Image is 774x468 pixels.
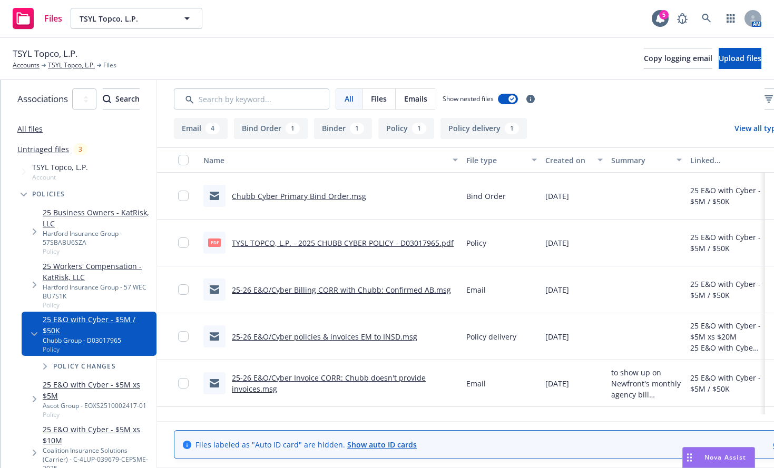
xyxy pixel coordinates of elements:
[17,144,69,155] a: Untriaged files
[466,237,486,248] span: Policy
[178,378,189,389] input: Toggle Row Selected
[32,173,88,182] span: Account
[43,424,152,446] a: 25 E&O with Cyber - $5M xs $10M
[8,4,66,33] a: Files
[545,331,569,342] span: [DATE]
[607,147,686,173] button: Summary
[205,123,220,134] div: 4
[505,123,519,134] div: 1
[232,373,426,394] a: 25-26 E&O/Cyber Invoice CORR: Chubb doesn't provide invoices.msg
[13,47,77,61] span: TSYL Topco, L.P.
[43,401,152,410] div: Ascot Group - EOXS2510002417-01
[43,229,152,247] div: Hartford Insurance Group - 57SBABU6SZA
[412,123,426,134] div: 1
[80,13,171,24] span: TSYL Topco, L.P.
[704,453,746,462] span: Nova Assist
[371,93,387,104] span: Files
[404,93,427,104] span: Emails
[232,238,454,248] a: TYSL TOPCO, L.P. - 2025 CHUBB CYBER POLICY - D03017965.pdf
[545,237,569,248] span: [DATE]
[719,53,761,63] span: Upload files
[48,61,95,70] a: TSYL Topco, L.P.
[32,191,65,197] span: Policies
[195,439,417,450] span: Files labeled as "Auto ID card" are hidden.
[13,61,40,70] a: Accounts
[644,53,712,63] span: Copy logging email
[286,123,300,134] div: 1
[43,410,152,419] span: Policy
[43,314,152,336] a: 25 E&O with Cyber - $5M / $50K
[720,8,741,29] a: Switch app
[174,118,228,139] button: Email
[690,414,761,436] div: 25 E&O with Cyber - $5M xs $15M
[232,332,417,342] a: 25-26 E&O/Cyber policies & invoices EM to INSD.msg
[32,162,88,173] span: TSYL Topco, L.P.
[690,372,761,394] div: 25 E&O with Cyber - $5M / $50K
[53,363,116,370] span: Policy changes
[178,284,189,295] input: Toggle Row Selected
[659,10,669,19] div: 5
[545,155,591,166] div: Created on
[178,237,189,248] input: Toggle Row Selected
[690,320,761,342] div: 25 E&O with Cyber - $5M xs $20M
[378,118,434,139] button: Policy
[682,447,755,468] button: Nova Assist
[43,345,152,354] span: Policy
[43,247,152,256] span: Policy
[672,8,693,29] a: Report a Bug
[347,440,417,450] a: Show auto ID cards
[545,191,569,202] span: [DATE]
[232,285,451,295] a: 25-26 E&O/Cyber Billing CORR with Chubb: Confirmed AB.msg
[350,123,364,134] div: 1
[43,283,152,301] div: Hartford Insurance Group - 57 WEC BU7S1K
[43,379,152,401] a: 25 E&O with Cyber - $5M xs $5M
[683,447,696,467] div: Drag to move
[43,336,152,345] div: Chubb Group - D03017965
[466,155,525,166] div: File type
[203,155,446,166] div: Name
[545,378,569,389] span: [DATE]
[73,143,87,155] div: 3
[43,207,152,229] a: 25 Business Owners - KatRisk, LLC
[103,88,140,109] button: SearchSearch
[440,118,527,139] button: Policy delivery
[690,342,761,353] div: 25 E&O with Cyber - $5M xs $15M
[314,118,372,139] button: Binder
[690,278,761,301] div: 25 E&O with Cyber - $5M / $50K
[690,155,761,166] div: Linked associations
[232,191,366,201] a: Chubb Cyber Primary Bind Order.msg
[611,155,670,166] div: Summary
[541,147,607,173] button: Created on
[466,378,486,389] span: Email
[43,261,152,283] a: 25 Workers' Compensation - KatRisk, LLC
[466,331,516,342] span: Policy delivery
[466,191,506,202] span: Bind Order
[178,191,189,201] input: Toggle Row Selected
[611,367,682,400] span: to show up on Newfront's monthly agency bill statement
[17,124,43,134] a: All files
[103,61,116,70] span: Files
[234,118,308,139] button: Bind Order
[443,94,494,103] span: Show nested files
[462,147,541,173] button: File type
[71,8,202,29] button: TSYL Topco, L.P.
[208,238,221,246] span: pdf
[199,147,462,173] button: Name
[690,232,761,254] div: 25 E&O with Cyber - $5M / $50K
[686,147,765,173] button: Linked associations
[696,8,717,29] a: Search
[43,301,152,310] span: Policy
[690,185,761,207] div: 25 E&O with Cyber - $5M / $50K
[466,284,486,295] span: Email
[103,95,111,103] svg: Search
[719,48,761,69] button: Upload files
[178,155,189,165] input: Select all
[17,92,68,106] span: Associations
[545,284,569,295] span: [DATE]
[345,93,354,104] span: All
[174,88,329,109] input: Search by keyword...
[178,331,189,342] input: Toggle Row Selected
[44,14,62,23] span: Files
[103,89,140,109] div: Search
[644,48,712,69] button: Copy logging email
